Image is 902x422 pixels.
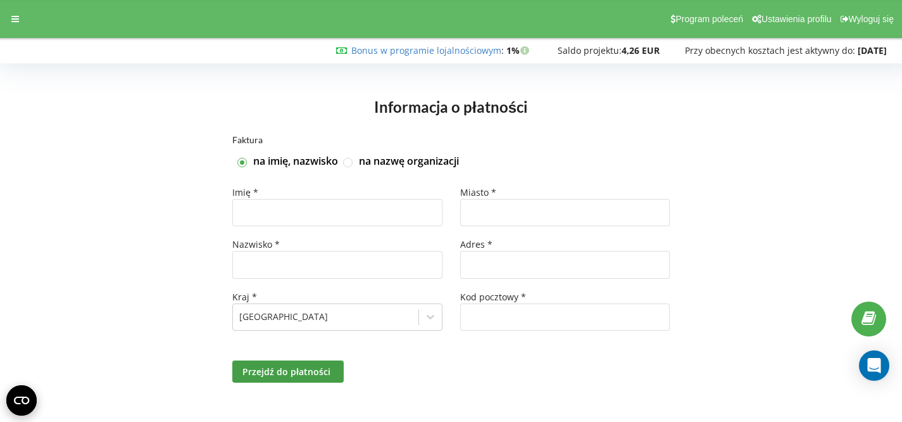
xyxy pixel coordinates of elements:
[242,366,330,378] span: Przejdź do płatności
[685,44,855,56] span: Przy obecnych kosztach jest aktywny do:
[351,44,504,56] span: :
[232,361,344,383] button: Przejdź do płatności
[858,44,887,56] strong: [DATE]
[232,186,258,198] span: Imię *
[232,238,280,250] span: Nazwisko *
[761,14,832,24] span: Ustawienia profilu
[232,291,257,303] span: Kraj *
[506,44,532,56] strong: 1%
[622,44,660,56] strong: 4,26 EUR
[351,44,501,56] a: Bonus w programie lojalnościowym
[460,238,492,250] span: Adres *
[859,350,889,381] div: Open Intercom Messenger
[460,186,496,198] span: Miasto *
[675,14,743,24] span: Program poleceń
[253,155,338,169] label: na imię, nazwisko
[460,291,526,303] span: Kod pocztowy *
[232,134,263,145] span: Faktura
[849,14,894,24] span: Wyloguj się
[6,385,37,416] button: Open CMP widget
[374,98,528,116] span: Informacja o płatności
[558,44,622,56] span: Saldo projektu:
[359,155,459,169] label: na nazwę organizacji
